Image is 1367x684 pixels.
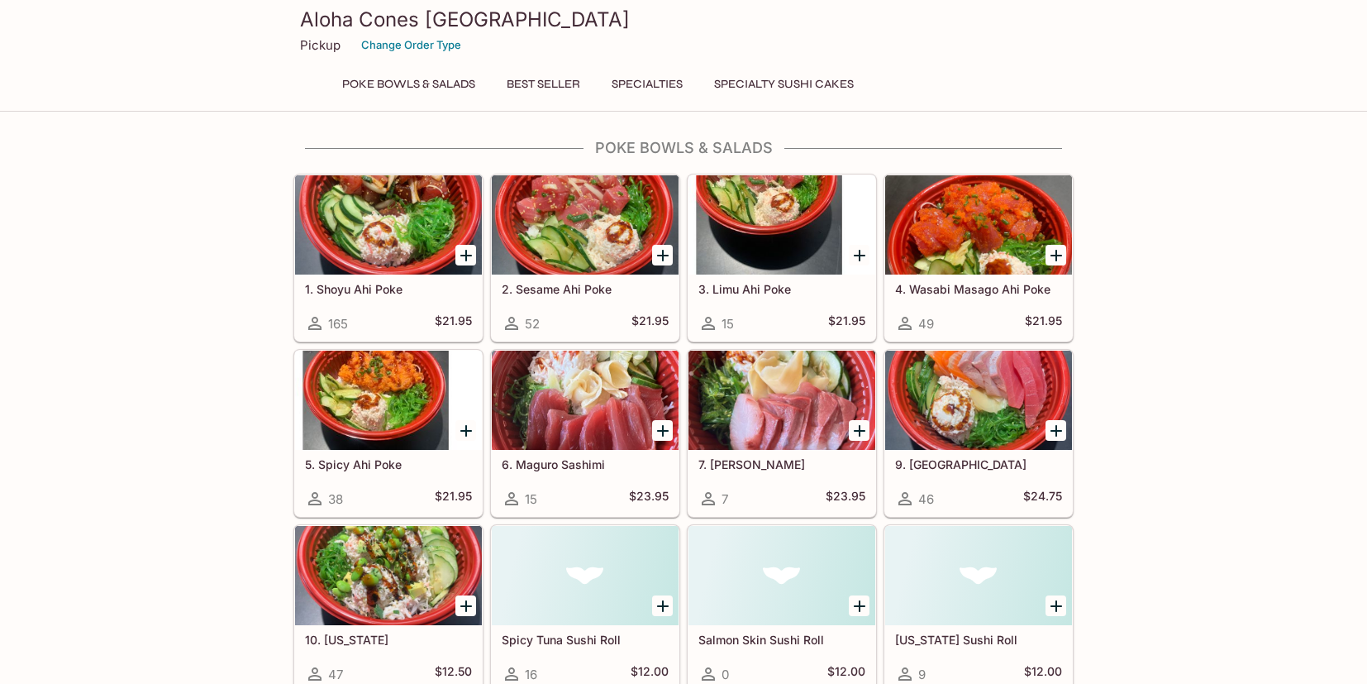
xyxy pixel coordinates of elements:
[492,351,679,450] div: 6. Maguro Sashimi
[698,633,865,647] h5: Salmon Skin Sushi Roll
[305,282,472,296] h5: 1. Shoyu Ahi Poke
[722,667,729,682] span: 0
[502,282,669,296] h5: 2. Sesame Ahi Poke
[328,491,343,507] span: 38
[455,245,476,265] button: Add 1. Shoyu Ahi Poke
[491,350,679,517] a: 6. Maguro Sashimi15$23.95
[502,457,669,471] h5: 6. Maguro Sashimi
[885,526,1072,625] div: California Sushi Roll
[688,351,875,450] div: 7. Hamachi Sashimi
[705,73,863,96] button: Specialty Sushi Cakes
[895,282,1062,296] h5: 4. Wasabi Masago Ahi Poke
[1045,596,1066,616] button: Add California Sushi Roll
[918,491,934,507] span: 46
[525,491,537,507] span: 15
[1023,489,1062,509] h5: $24.75
[1024,664,1062,684] h5: $12.00
[525,316,540,332] span: 52
[884,350,1073,517] a: 9. [GEOGRAPHIC_DATA]46$24.75
[354,32,469,58] button: Change Order Type
[895,457,1062,471] h5: 9. [GEOGRAPHIC_DATA]
[631,664,669,684] h5: $12.00
[300,37,341,53] p: Pickup
[491,175,679,342] a: 2. Sesame Ahi Poke52$21.95
[722,491,728,507] span: 7
[918,667,926,682] span: 9
[603,73,692,96] button: Specialties
[294,350,483,517] a: 5. Spicy Ahi Poke38$21.95
[455,420,476,441] button: Add 5. Spicy Ahi Poke
[828,313,865,333] h5: $21.95
[849,245,869,265] button: Add 3. Limu Ahi Poke
[827,664,865,684] h5: $12.00
[895,633,1062,647] h5: [US_STATE] Sushi Roll
[305,633,472,647] h5: 10. [US_STATE]
[884,175,1073,342] a: 4. Wasabi Masago Ahi Poke49$21.95
[849,596,869,616] button: Add Salmon Skin Sushi Roll
[885,175,1072,275] div: 4. Wasabi Masago Ahi Poke
[435,664,472,684] h5: $12.50
[688,175,875,275] div: 3. Limu Ahi Poke
[435,313,472,333] h5: $21.95
[688,350,876,517] a: 7. [PERSON_NAME]7$23.95
[455,596,476,616] button: Add 10. California
[295,526,482,625] div: 10. California
[300,7,1067,32] h3: Aloha Cones [GEOGRAPHIC_DATA]
[652,245,673,265] button: Add 2. Sesame Ahi Poke
[492,526,679,625] div: Spicy Tuna Sushi Roll
[698,457,865,471] h5: 7. [PERSON_NAME]
[295,175,482,275] div: 1. Shoyu Ahi Poke
[688,175,876,342] a: 3. Limu Ahi Poke15$21.95
[722,316,734,332] span: 15
[328,667,343,682] span: 47
[652,420,673,441] button: Add 6. Maguro Sashimi
[652,596,673,616] button: Add Spicy Tuna Sushi Roll
[629,489,669,509] h5: $23.95
[328,316,348,332] span: 165
[1045,245,1066,265] button: Add 4. Wasabi Masago Ahi Poke
[918,316,934,332] span: 49
[305,457,472,471] h5: 5. Spicy Ahi Poke
[333,73,484,96] button: Poke Bowls & Salads
[1045,420,1066,441] button: Add 9. Charashi
[294,175,483,342] a: 1. Shoyu Ahi Poke165$21.95
[435,489,472,509] h5: $21.95
[502,633,669,647] h5: Spicy Tuna Sushi Roll
[698,282,865,296] h5: 3. Limu Ahi Poke
[525,667,537,682] span: 16
[885,351,1072,450] div: 9. Charashi
[826,489,865,509] h5: $23.95
[293,139,1074,157] h4: Poke Bowls & Salads
[688,526,875,625] div: Salmon Skin Sushi Roll
[498,73,589,96] button: Best Seller
[631,313,669,333] h5: $21.95
[492,175,679,275] div: 2. Sesame Ahi Poke
[849,420,869,441] button: Add 7. Hamachi Sashimi
[295,351,482,450] div: 5. Spicy Ahi Poke
[1025,313,1062,333] h5: $21.95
